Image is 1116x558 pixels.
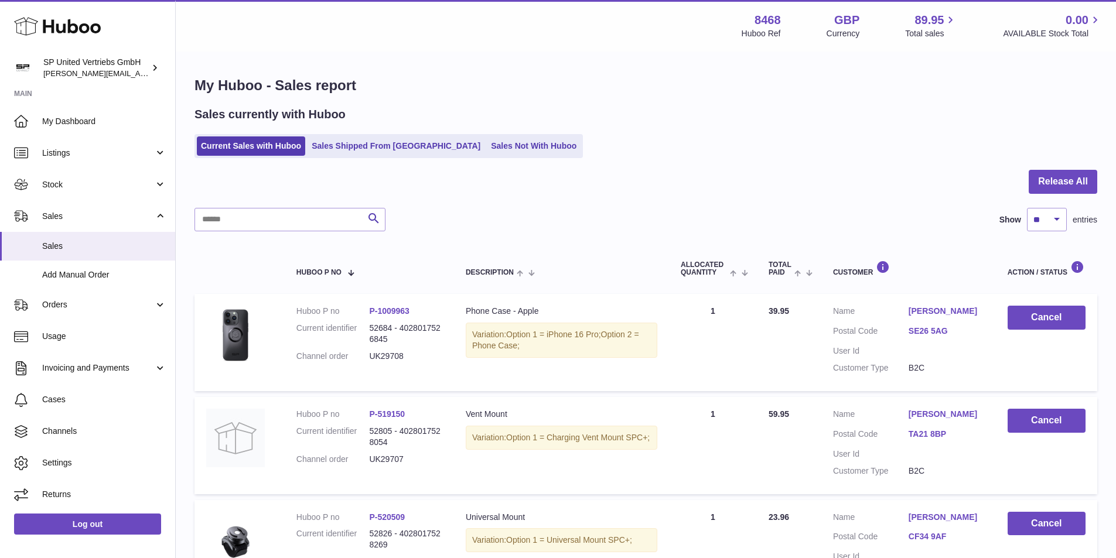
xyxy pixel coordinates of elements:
dd: B2C [909,362,984,374]
div: Variation: [466,426,657,450]
span: Add Manual Order [42,269,166,280]
span: Orders [42,299,154,310]
img: tim@sp-united.com [14,59,32,77]
button: Cancel [1008,512,1086,536]
span: entries [1073,214,1097,225]
a: 0.00 AVAILABLE Stock Total [1003,12,1102,39]
div: Currency [827,28,860,39]
dd: 52805 - 4028017528054 [369,426,442,448]
a: Sales Shipped From [GEOGRAPHIC_DATA] [308,136,484,156]
dt: User Id [833,345,909,357]
dd: B2C [909,465,984,477]
dt: Postal Code [833,429,909,443]
dt: Current identifier [296,323,370,345]
a: [PERSON_NAME] [909,306,984,317]
button: Cancel [1008,306,1086,330]
dt: Huboo P no [296,512,370,523]
div: Variation: [466,323,657,358]
dt: Customer Type [833,465,909,477]
label: Show [999,214,1021,225]
dt: Current identifier [296,426,370,448]
span: Listings [42,148,154,159]
span: Usage [42,331,166,342]
td: 1 [669,294,757,391]
dt: Customer Type [833,362,909,374]
dt: Current identifier [296,528,370,550]
span: Total sales [905,28,957,39]
span: Option 1 = Universal Mount SPC+; [506,535,632,545]
a: Log out [14,514,161,535]
h2: Sales currently with Huboo [194,107,346,122]
a: TA21 8BP [909,429,984,440]
span: Sales [42,241,166,252]
a: [PERSON_NAME] [909,512,984,523]
div: Variation: [466,528,657,552]
img: no-photo.jpg [206,409,265,467]
span: Option 1 = Charging Vent Mount SPC+; [506,433,650,442]
dt: Channel order [296,351,370,362]
span: 23.96 [769,512,789,522]
h1: My Huboo - Sales report [194,76,1097,95]
a: [PERSON_NAME] [909,409,984,420]
dt: Name [833,409,909,423]
span: Sales [42,211,154,222]
span: AVAILABLE Stock Total [1003,28,1102,39]
span: Cases [42,394,166,405]
span: Invoicing and Payments [42,362,154,374]
img: PhoneCase_plus_iPhone.jpg [206,306,265,364]
dt: Postal Code [833,326,909,340]
div: Huboo Ref [742,28,781,39]
a: Current Sales with Huboo [197,136,305,156]
a: SE26 5AG [909,326,984,337]
a: CF34 9AF [909,531,984,542]
div: SP United Vertriebs GmbH [43,57,149,79]
button: Release All [1029,170,1097,194]
span: 89.95 [914,12,944,28]
span: 0.00 [1066,12,1088,28]
dt: Postal Code [833,531,909,545]
dt: User Id [833,449,909,460]
dd: UK29707 [369,454,442,465]
span: 59.95 [769,409,789,419]
a: P-520509 [369,512,405,522]
span: ALLOCATED Quantity [681,261,727,276]
span: Total paid [769,261,791,276]
span: My Dashboard [42,116,166,127]
span: Option 1 = iPhone 16 Pro; [506,330,601,339]
strong: 8468 [755,12,781,28]
dt: Channel order [296,454,370,465]
span: 39.95 [769,306,789,316]
dd: 52684 - 4028017526845 [369,323,442,345]
div: Vent Mount [466,409,657,420]
span: [PERSON_NAME][EMAIL_ADDRESS][DOMAIN_NAME] [43,69,235,78]
div: Universal Mount [466,512,657,523]
div: Phone Case - Apple [466,306,657,317]
span: Returns [42,489,166,500]
a: P-1009963 [369,306,409,316]
dd: 52826 - 4028017528269 [369,528,442,550]
td: 1 [669,397,757,494]
div: Customer [833,261,984,276]
span: Stock [42,179,154,190]
a: 89.95 Total sales [905,12,957,39]
span: Settings [42,457,166,468]
div: Action / Status [1008,261,1086,276]
a: P-519150 [369,409,405,419]
dt: Huboo P no [296,409,370,420]
span: Huboo P no [296,269,342,276]
span: Channels [42,426,166,437]
dd: UK29708 [369,351,442,362]
dt: Huboo P no [296,306,370,317]
button: Cancel [1008,409,1086,433]
strong: GBP [834,12,859,28]
a: Sales Not With Huboo [487,136,581,156]
span: Description [466,269,514,276]
dt: Name [833,306,909,320]
dt: Name [833,512,909,526]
